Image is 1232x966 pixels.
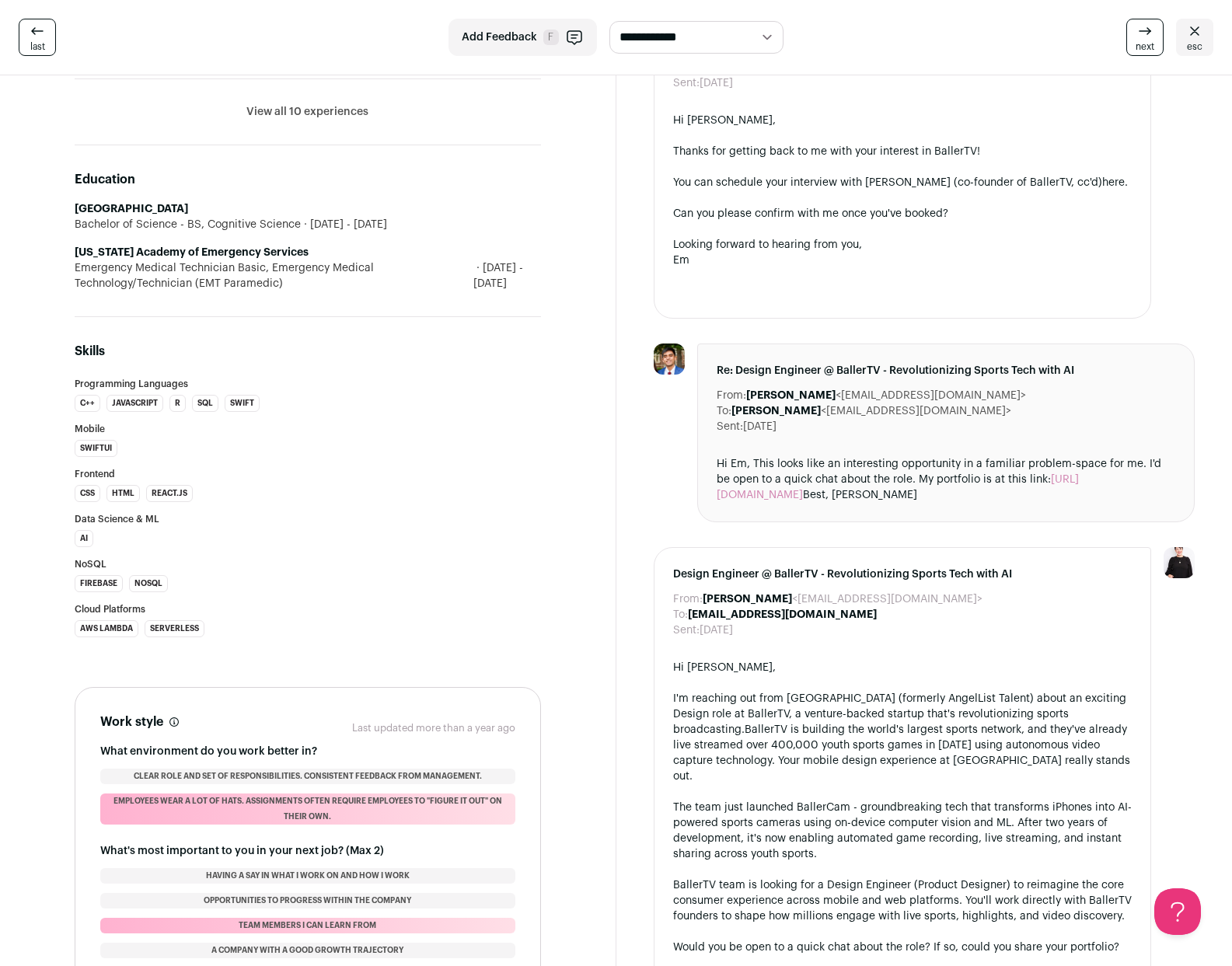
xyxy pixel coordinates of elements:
span: Add Feedback [462,30,537,45]
li: AI [75,530,93,547]
a: next [1126,19,1164,56]
li: CSS [75,485,100,502]
li: SQL [192,395,218,412]
h2: Education [75,170,541,189]
span: Looking forward to hearing from you, [673,239,862,250]
div: BallerTV team is looking for a Design Engineer (Product Designer) to reimagine the core consumer ... [673,877,1133,924]
dt: From: [673,591,703,607]
li: R [169,395,186,412]
span: Thanks for getting back to me with your interest in BallerTV! [673,146,980,157]
span: [DATE] - [DATE] [473,260,541,291]
li: Employees wear a lot of hats. Assignments often require employees to "figure it out" on their own. [100,793,515,825]
dd: <[EMAIL_ADDRESS][DOMAIN_NAME]> [746,388,1026,403]
h2: Work style [100,713,163,731]
strong: [GEOGRAPHIC_DATA] [75,204,188,214]
div: Hi Em, This looks like an interesting opportunity in a familiar problem-space for me. I'd be open... [717,456,1176,503]
li: Team members I can learn from [100,918,515,933]
li: Clear role and set of responsibilities. Consistent feedback from management. [100,769,515,784]
li: HTML [106,485,140,502]
h3: What environment do you work better in? [100,744,515,759]
dd: [DATE] [743,419,777,434]
div: Bachelor of Science - BS, Cognitive Science [75,217,541,232]
li: NoSQL [129,575,168,592]
b: [EMAIL_ADDRESS][DOMAIN_NAME] [688,609,877,620]
dt: Sent: [673,75,700,91]
span: next [1136,40,1154,53]
b: [PERSON_NAME] [746,390,836,401]
li: Firebase [75,575,123,592]
img: 9240684-medium_jpg [1164,547,1195,578]
p: Last updated more than a year ago [352,722,515,734]
span: Em [673,255,689,266]
span: . [1125,177,1128,188]
span: Re: Design Engineer @ BallerTV - Revolutionizing Sports Tech with AI [717,363,1176,378]
h3: NoSQL [75,560,541,569]
div: The team just launched BallerCam - groundbreaking tech that transforms iPhones into AI-powered sp... [673,800,1133,862]
li: A company with a good growth trajectory [100,943,515,958]
dt: Sent: [673,622,700,638]
h3: Mobile [75,424,541,434]
dt: Sent: [717,419,743,434]
button: View all 10 experiences [246,104,368,120]
dt: To: [673,607,688,622]
li: AWS Lambda [75,620,138,637]
span: Can you please confirm with me once you've booked? [673,208,948,219]
a: last [19,19,56,56]
dd: <[EMAIL_ADDRESS][DOMAIN_NAME]> [731,403,1011,419]
span: Hi [PERSON_NAME], [673,115,776,126]
a: here [1102,177,1125,188]
h3: Frontend [75,469,541,479]
li: Swift [225,395,260,412]
dd: [DATE] [700,75,733,91]
a: esc [1176,19,1213,56]
span: [DATE] - [DATE] [301,217,387,232]
h3: What's most important to you in your next job? (Max 2) [100,843,515,859]
b: [PERSON_NAME] [703,594,792,605]
h2: Skills [75,342,541,361]
span: I'm reaching out from [GEOGRAPHIC_DATA] (formerly AngelList Talent) about an exciting Design role... [673,693,1126,735]
h3: Programming Languages [75,379,541,389]
li: Having a say in what I work on and how I work [100,868,515,884]
h3: Cloud Platforms [75,605,541,614]
div: BallerTV is building the world's largest sports network, and they've already live streamed over 4... [673,691,1133,784]
button: Add Feedback F [448,19,597,56]
dt: From: [717,388,746,403]
li: Opportunities to progress within the company [100,893,515,908]
li: JavaScript [106,395,163,412]
li: SwiftUI [75,440,117,457]
span: esc [1187,40,1202,53]
span: F [543,30,559,45]
div: Would you be open to a quick chat about the role? If so, could you share your portfolio? [673,940,1133,955]
h3: Data Science & ML [75,514,541,524]
li: React.js [146,485,193,502]
li: C++ [75,395,100,412]
span: last [30,40,45,53]
div: Hi [PERSON_NAME], [673,660,1133,675]
iframe: Help Scout Beacon - Open [1154,888,1201,935]
dd: <[EMAIL_ADDRESS][DOMAIN_NAME]> [703,591,982,607]
b: [PERSON_NAME] [731,406,821,417]
li: Serverless [145,620,204,637]
span: You can schedule your interview with [PERSON_NAME] (co-founder of BallerTV, cc'd) [673,177,1102,188]
dt: To: [717,403,731,419]
img: ba4b0ded6f598dd2f88d9b7ea3c04271bd3431921580038e24031ab436cf18e8.jpg [654,344,685,375]
div: Emergency Medical Technician Basic, Emergency Medical Technology/Technician (EMT Paramedic) [75,260,541,291]
span: Design Engineer @ BallerTV - Revolutionizing Sports Tech with AI [673,567,1133,582]
dd: [DATE] [700,622,733,638]
strong: [US_STATE] Academy of Emergency Services [75,247,309,258]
